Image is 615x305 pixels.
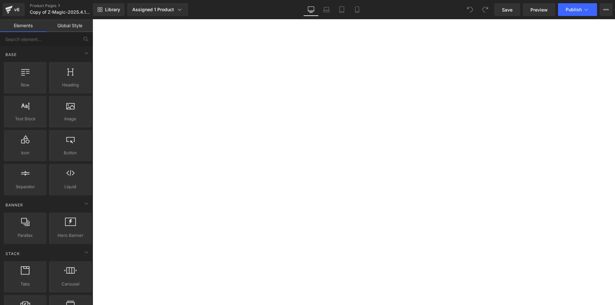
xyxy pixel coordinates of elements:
span: Parallax [6,232,45,239]
span: Text Block [6,116,45,122]
span: Heading [51,82,90,88]
span: Hero Banner [51,232,90,239]
span: Carousel [51,281,90,287]
a: Product Pages [30,3,103,8]
span: Row [6,82,45,88]
button: Redo [479,3,492,16]
a: v6 [3,3,25,16]
a: Preview [523,3,555,16]
span: Liquid [51,183,90,190]
span: Preview [530,6,548,13]
span: Banner [5,202,24,208]
span: Image [51,116,90,122]
a: Tablet [334,3,349,16]
span: Separator [6,183,45,190]
div: Assigned 1 Product [132,6,183,13]
span: Save [502,6,512,13]
span: Icon [6,149,45,156]
span: Copy of Z-Magic-2025.4.11- DIAMOND QUILT(深色凉感毯) [30,10,91,15]
span: Library [105,7,120,12]
span: Publish [566,7,582,12]
a: Global Style [46,19,93,32]
span: Stack [5,251,20,257]
a: Mobile [349,3,365,16]
span: Tabs [6,281,45,287]
div: v6 [13,5,21,14]
button: More [600,3,612,16]
a: New Library [93,3,125,16]
span: Button [51,149,90,156]
a: Laptop [319,3,334,16]
span: Base [5,52,17,58]
a: Desktop [303,3,319,16]
button: Publish [558,3,597,16]
button: Undo [463,3,476,16]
